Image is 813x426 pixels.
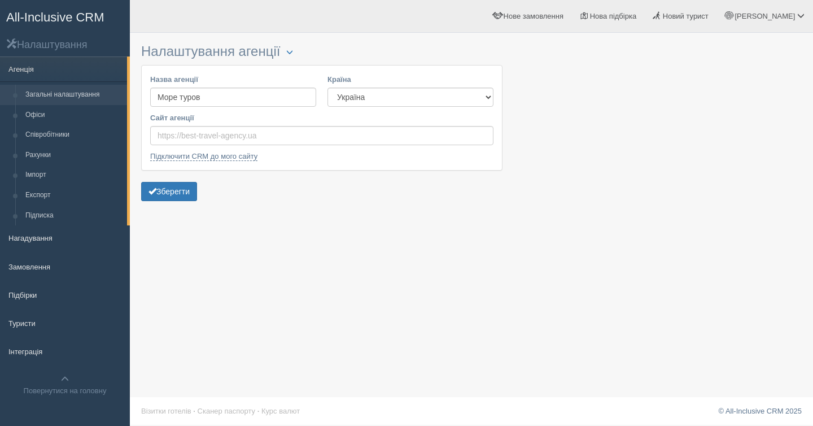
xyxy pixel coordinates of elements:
a: Загальні налаштування [20,85,127,105]
a: Експорт [20,185,127,206]
span: · [193,407,195,415]
a: © All-Inclusive CRM 2025 [718,407,802,415]
a: Підписка [20,206,127,226]
a: Рахунки [20,145,127,166]
label: Країна [327,74,493,85]
button: Зберегти [141,182,197,201]
span: [PERSON_NAME] [735,12,795,20]
span: Новий турист [663,12,709,20]
input: https://best-travel-agency.ua [150,126,493,145]
a: Імпорт [20,165,127,185]
h3: Налаштування агенції [141,44,502,59]
span: · [257,407,260,415]
span: Нове замовлення [504,12,563,20]
a: All-Inclusive CRM [1,1,129,32]
span: Нова підбірка [590,12,637,20]
label: Сайт агенції [150,112,493,123]
a: Підключити CRM до мого сайту [150,152,257,161]
a: Сканер паспорту [198,407,255,415]
a: Курс валют [261,407,300,415]
a: Співробітники [20,125,127,145]
label: Назва агенції [150,74,316,85]
a: Офіси [20,105,127,125]
a: Візитки готелів [141,407,191,415]
span: All-Inclusive CRM [6,10,104,24]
